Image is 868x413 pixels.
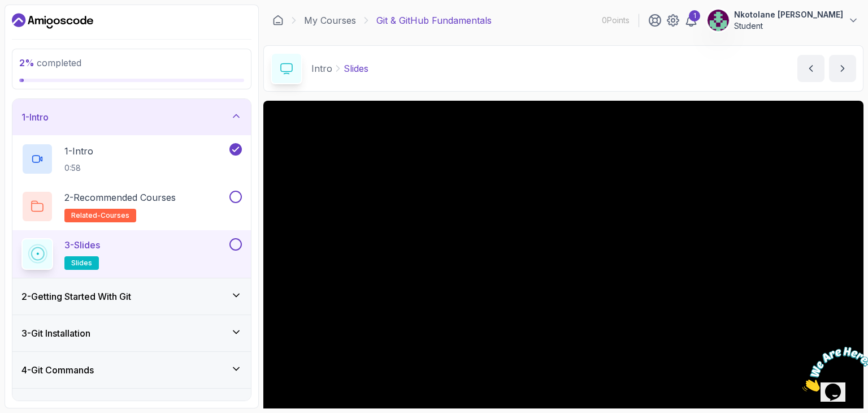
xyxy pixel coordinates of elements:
[71,259,92,268] span: slides
[64,191,176,204] p: 2 - Recommended Courses
[376,14,492,27] p: Git & GitHub Fundamentals
[71,211,129,220] span: related-courses
[5,5,75,49] img: Chat attention grabber
[311,62,332,75] p: Intro
[12,12,93,30] a: Dashboard
[602,15,630,26] p: 0 Points
[344,62,368,75] p: Slides
[64,144,93,158] p: 1 - Intro
[5,5,9,14] span: 1
[798,342,868,396] iframe: chat widget
[734,9,843,20] p: Nkotolane [PERSON_NAME]
[19,57,34,68] span: 2 %
[21,110,49,124] h3: 1 - Intro
[829,55,856,82] button: next content
[12,315,251,351] button: 3-Git Installation
[304,14,356,27] a: My Courses
[12,352,251,388] button: 4-Git Commands
[734,20,843,32] p: Student
[64,238,100,252] p: 3 - Slides
[19,57,81,68] span: completed
[12,99,251,135] button: 1-Intro
[272,15,284,26] a: Dashboard
[708,10,729,31] img: user profile image
[21,143,242,175] button: 1-Intro0:58
[21,191,242,222] button: 2-Recommended Coursesrelated-courses
[689,10,700,21] div: 1
[64,162,93,174] p: 0:58
[21,238,242,270] button: 3-Slidesslides
[21,326,90,340] h3: 3 - Git Installation
[21,363,94,377] h3: 4 - Git Commands
[797,55,824,82] button: previous content
[707,9,859,32] button: user profile imageNkotolane [PERSON_NAME]Student
[21,290,131,303] h3: 2 - Getting Started With Git
[684,14,698,27] a: 1
[12,278,251,315] button: 2-Getting Started With Git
